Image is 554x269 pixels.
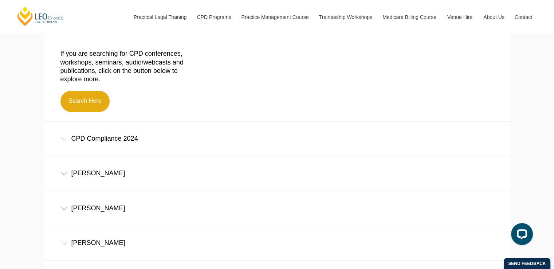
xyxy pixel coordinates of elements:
div: CPD Compliance 2024 [44,122,510,156]
a: Practical Legal Training [128,1,192,33]
div: [PERSON_NAME] [44,156,510,190]
a: Contact [509,1,538,33]
div: [PERSON_NAME] [44,191,510,225]
p: If you are searching for CPD conferences, workshops, seminars, audio/webcasts and publications, c... [60,50,198,84]
a: [PERSON_NAME] Centre for Law [16,6,65,27]
a: Medicare Billing Course [377,1,442,33]
a: Practice Management Course [236,1,314,33]
a: Venue Hire [442,1,478,33]
a: Traineeship Workshops [314,1,377,33]
a: CPD Programs [191,1,236,33]
div: [PERSON_NAME] [44,226,510,260]
iframe: LiveChat chat widget [505,220,536,251]
a: About Us [478,1,509,33]
a: Search Here [60,91,110,112]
